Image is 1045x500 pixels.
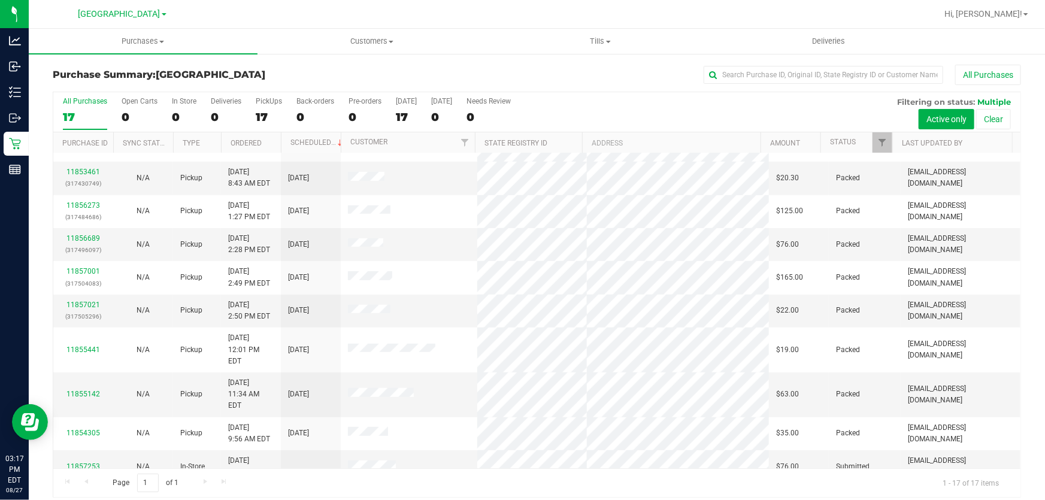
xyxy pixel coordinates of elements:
span: Packed [836,428,860,439]
a: Filter [455,132,475,153]
span: [DATE] 2:50 PM EDT [228,299,270,322]
input: Search Purchase ID, Original ID, State Registry ID or Customer Name... [704,66,943,84]
a: 11856689 [66,234,100,243]
span: [EMAIL_ADDRESS][DOMAIN_NAME] [908,338,1013,361]
span: Packed [836,172,860,184]
span: [EMAIL_ADDRESS][DOMAIN_NAME] [908,200,1013,223]
span: Pickup [180,389,202,400]
div: All Purchases [63,97,107,105]
span: [DATE] [288,272,309,283]
inline-svg: Reports [9,163,21,175]
button: N/A [137,305,150,316]
button: N/A [137,428,150,439]
span: $125.00 [776,205,803,217]
a: Customers [258,29,486,54]
div: Back-orders [296,97,334,105]
span: [DATE] 12:01 PM EDT [228,332,274,367]
div: 17 [63,110,107,124]
span: Hi, [PERSON_NAME]! [944,9,1022,19]
button: N/A [137,461,150,472]
span: $76.00 [776,461,799,472]
span: Filtering on status: [897,97,975,107]
span: Not Applicable [137,462,150,471]
span: $165.00 [776,272,803,283]
span: [DATE] 11:34 AM EDT [228,377,274,412]
div: 0 [431,110,452,124]
span: [DATE] [288,205,309,217]
button: Active only [919,109,974,129]
span: Not Applicable [137,390,150,398]
span: Purchases [29,36,258,47]
input: 1 [137,474,159,492]
button: N/A [137,205,150,217]
span: Not Applicable [137,273,150,281]
a: Sync Status [123,139,169,147]
span: Packed [836,389,860,400]
span: $20.30 [776,172,799,184]
span: [DATE] 3:12 PM EDT [228,455,270,478]
button: N/A [137,344,150,356]
a: Deliveries [714,29,943,54]
span: Not Applicable [137,207,150,215]
p: (317496097) [60,244,106,256]
span: [EMAIL_ADDRESS][DOMAIN_NAME] [908,299,1013,322]
span: Pickup [180,272,202,283]
span: Pickup [180,305,202,316]
span: [GEOGRAPHIC_DATA] [156,69,265,80]
span: Packed [836,305,860,316]
inline-svg: Inbound [9,60,21,72]
span: [EMAIL_ADDRESS][DOMAIN_NAME] [908,383,1013,406]
div: Deliveries [211,97,241,105]
div: 0 [467,110,511,124]
span: [DATE] [288,239,309,250]
span: Pickup [180,172,202,184]
button: All Purchases [955,65,1021,85]
span: [DATE] [288,344,309,356]
a: Purchases [29,29,258,54]
span: [DATE] [288,428,309,439]
span: Not Applicable [137,174,150,182]
button: N/A [137,272,150,283]
span: [EMAIL_ADDRESS][DOMAIN_NAME] [908,266,1013,289]
button: N/A [137,239,150,250]
span: Not Applicable [137,306,150,314]
a: State Registry ID [484,139,547,147]
a: Status [830,138,856,146]
span: Tills [487,36,714,47]
span: $22.00 [776,305,799,316]
a: Customer [350,138,387,146]
div: [DATE] [396,97,417,105]
span: [DATE] 8:43 AM EDT [228,166,270,189]
a: Scheduled [290,138,345,147]
th: Address [582,132,761,153]
span: Packed [836,272,860,283]
a: 11855441 [66,346,100,354]
span: Submitted [836,461,870,472]
span: Customers [258,36,486,47]
span: [DATE] 2:49 PM EDT [228,266,270,289]
div: [DATE] [431,97,452,105]
a: 11857021 [66,301,100,309]
span: [EMAIL_ADDRESS][DOMAIN_NAME] [908,233,1013,256]
span: In-Store [180,461,205,472]
button: N/A [137,172,150,184]
div: 0 [172,110,196,124]
p: 08/27 [5,486,23,495]
span: Page of 1 [102,474,189,492]
inline-svg: Retail [9,138,21,150]
a: 11857001 [66,267,100,275]
div: Pre-orders [349,97,381,105]
div: PickUps [256,97,282,105]
span: [DATE] [288,172,309,184]
button: Clear [976,109,1011,129]
p: (317484686) [60,211,106,223]
a: Tills [486,29,715,54]
span: $63.00 [776,389,799,400]
span: Deliveries [796,36,862,47]
div: 17 [396,110,417,124]
span: $35.00 [776,428,799,439]
h3: Purchase Summary: [53,69,375,80]
div: Open Carts [122,97,157,105]
p: (317430749) [60,178,106,189]
span: Packed [836,344,860,356]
